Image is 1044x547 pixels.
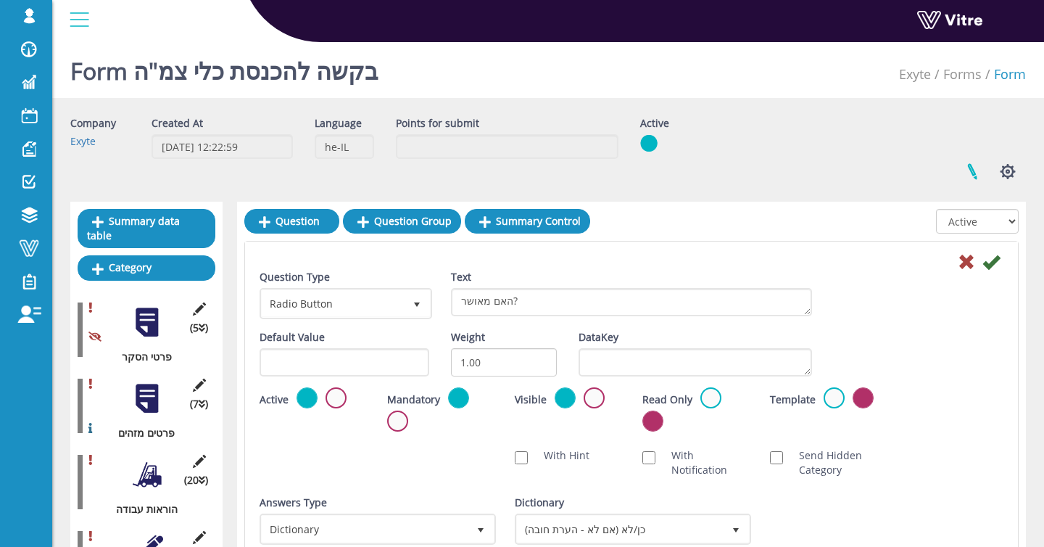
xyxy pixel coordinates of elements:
span: Radio Button [262,290,404,316]
div: הוראות עבודה [78,502,204,517]
label: Text [451,270,471,284]
label: Points for submit [396,116,479,131]
span: select [468,516,494,542]
label: Template [770,392,816,407]
input: Send Hidden Category [770,451,783,464]
span: (7 ) [190,397,208,411]
a: Summary data table [78,209,215,248]
label: Created At [152,116,203,131]
label: Active [640,116,669,131]
label: Question Type [260,270,330,284]
label: With Hint [529,448,589,463]
div: פרטי הסקר [78,350,204,364]
span: Dictionary [262,516,468,542]
a: Question Group [343,209,461,234]
label: DataKey [579,330,618,345]
label: Mandatory [387,392,440,407]
li: Form [982,65,1026,84]
span: select [404,290,430,316]
input: With Hint [515,451,528,464]
span: (20 ) [184,473,208,488]
label: Send Hidden Category [784,448,876,477]
div: פרטים מזהים [78,426,204,440]
a: Category [78,255,215,280]
label: Weight [451,330,485,345]
textarea: האם מאושר? [451,288,812,316]
label: Answers Type [260,495,327,510]
span: (5 ) [190,321,208,335]
label: Active [260,392,289,407]
input: With Notification [642,451,655,464]
label: Visible [515,392,547,407]
label: Company [70,116,116,131]
a: Forms [943,65,982,83]
label: Default Value [260,330,325,345]
span: select [723,516,749,542]
label: Language [315,116,362,131]
a: Question [244,209,339,234]
span: כן/לא (אם לא - הערת חובה) [517,516,723,542]
a: Exyte [70,134,96,148]
img: yes [640,134,658,152]
label: Read Only [642,392,692,407]
h1: Form בקשה להכנסת כלי צמ"ה [70,36,378,98]
a: Summary Control [465,209,590,234]
a: Exyte [899,65,931,83]
label: With Notification [657,448,748,477]
label: Dictionary [515,495,564,510]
